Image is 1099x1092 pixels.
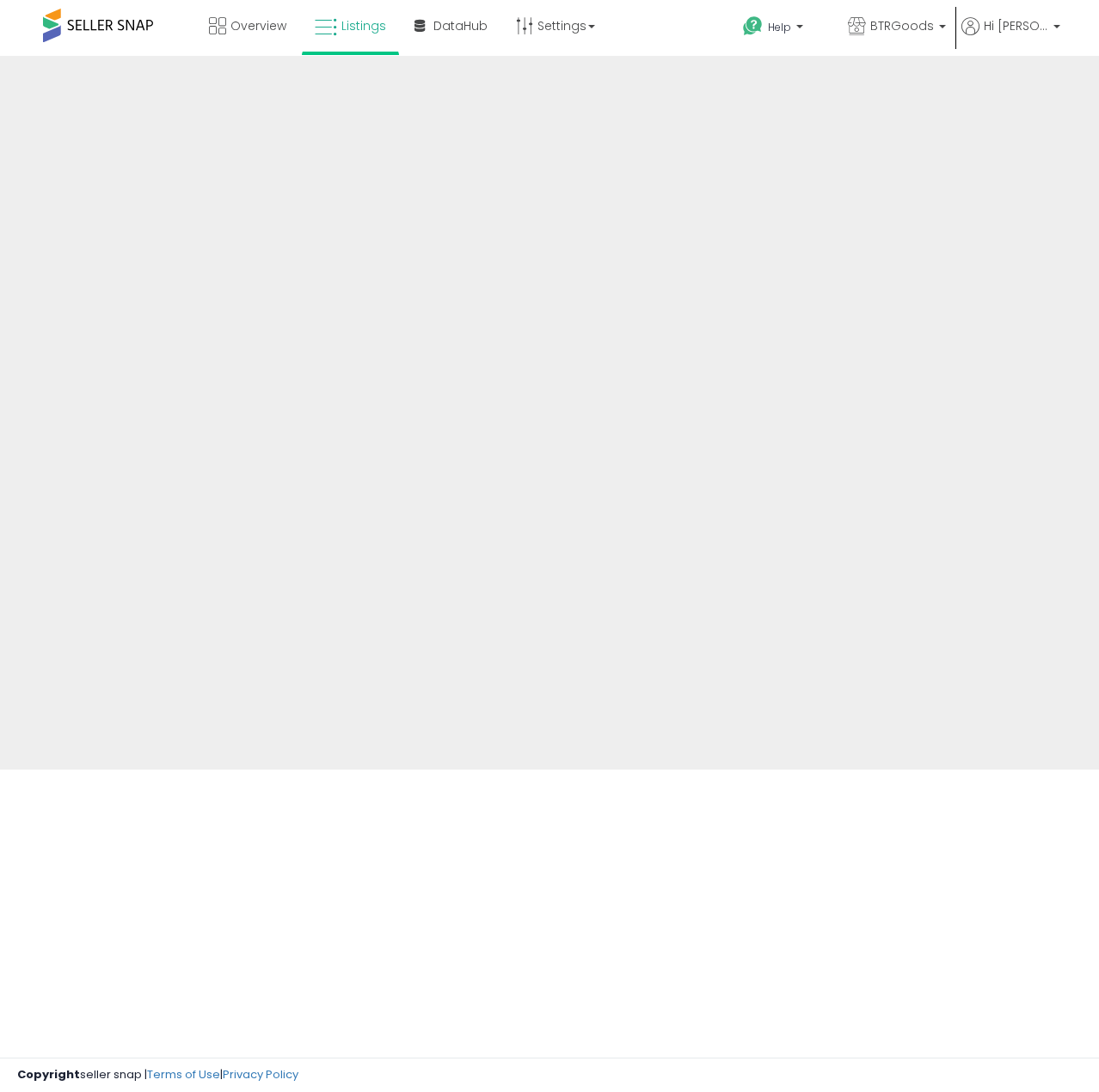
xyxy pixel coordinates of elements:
[870,17,934,34] span: BTRGoods
[742,15,764,37] i: Get Help
[961,17,1060,56] a: Hi [PERSON_NAME]
[768,20,791,34] span: Help
[984,17,1048,34] span: Hi [PERSON_NAME]
[230,17,286,34] span: Overview
[729,3,832,56] a: Help
[341,17,386,34] span: Listings
[433,17,488,34] span: DataHub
